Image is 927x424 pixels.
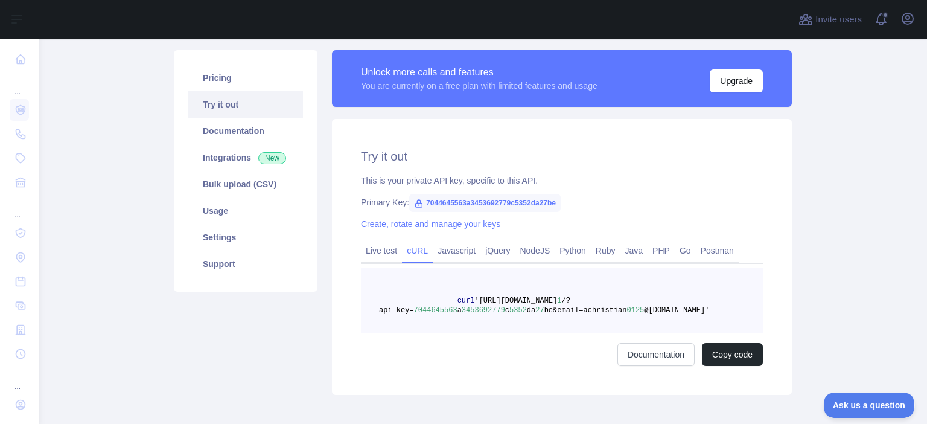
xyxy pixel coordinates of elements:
div: ... [10,367,29,391]
a: Integrations New [188,144,303,171]
span: 5352 [509,306,527,315]
button: Invite users [796,10,864,29]
span: da [527,306,535,315]
a: Live test [361,241,402,260]
span: c [505,306,509,315]
span: 27 [535,306,544,315]
span: New [258,152,286,164]
button: Upgrade [710,69,763,92]
span: '[URL][DOMAIN_NAME] [474,297,557,305]
span: curl [457,297,475,305]
span: 7044645563a3453692779c5352da27be [409,194,561,212]
div: ... [10,196,29,220]
div: ... [10,72,29,97]
a: Python [555,241,591,260]
button: Copy code [702,343,763,366]
span: 1 [557,297,561,305]
a: PHP [648,241,675,260]
div: This is your private API key, specific to this API. [361,175,763,187]
span: 0125 [627,306,645,315]
a: Usage [188,198,303,224]
a: jQuery [480,241,515,260]
span: 7044645563 [414,306,457,315]
a: Postman [696,241,739,260]
div: Unlock more calls and features [361,65,597,80]
a: Try it out [188,91,303,118]
a: Create, rotate and manage your keys [361,219,500,229]
a: NodeJS [515,241,555,260]
div: You are currently on a free plan with limited features and usage [361,80,597,92]
a: Support [188,251,303,277]
a: Javascript [433,241,480,260]
span: Invite users [815,13,862,27]
a: Go [675,241,696,260]
iframe: Toggle Customer Support [824,393,915,418]
span: @[DOMAIN_NAME]' [644,306,709,315]
div: Primary Key: [361,196,763,208]
span: 3453692779 [462,306,505,315]
a: Settings [188,224,303,251]
span: be&email=achristian [544,306,627,315]
a: Java [620,241,648,260]
a: cURL [402,241,433,260]
a: Bulk upload (CSV) [188,171,303,198]
span: a [457,306,462,315]
a: Ruby [591,241,620,260]
a: Documentation [617,343,695,366]
a: Documentation [188,118,303,144]
h2: Try it out [361,148,763,165]
a: Pricing [188,65,303,91]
